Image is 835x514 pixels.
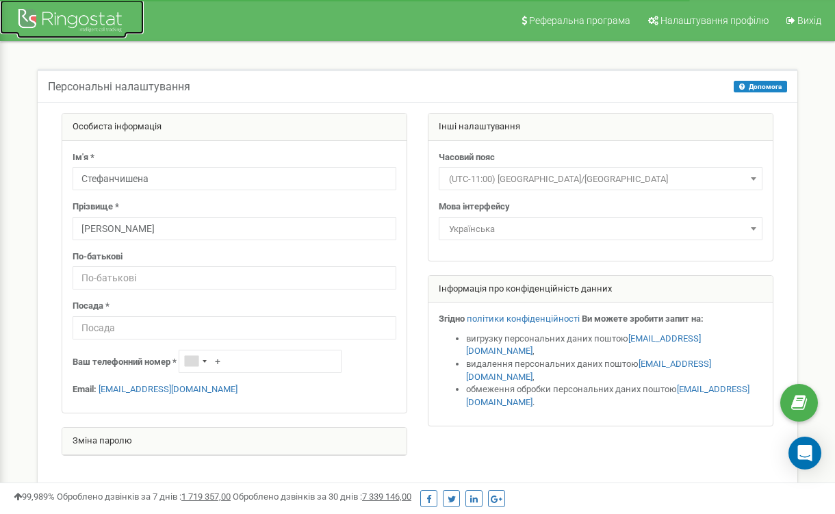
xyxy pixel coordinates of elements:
[439,167,762,190] span: (UTC-11:00) Pacific/Midway
[73,217,396,240] input: Прізвище
[73,384,97,394] strong: Email:
[73,316,396,339] input: Посада
[466,384,749,407] a: [EMAIL_ADDRESS][DOMAIN_NAME]
[179,350,211,372] div: Telephone country code
[797,15,821,26] span: Вихід
[73,151,94,164] label: Ім'я *
[467,313,580,324] a: політики конфіденційності
[48,81,190,93] h5: Персональні налаштування
[62,114,407,141] div: Особиста інформація
[57,491,231,502] span: Оброблено дзвінків за 7 днів :
[73,356,177,369] label: Ваш телефонний номер *
[788,437,821,470] div: Open Intercom Messenger
[466,359,711,382] a: [EMAIL_ADDRESS][DOMAIN_NAME]
[179,350,342,373] input: +1-800-555-55-55
[428,114,773,141] div: Інші налаштування
[529,15,630,26] span: Реферальна програма
[233,491,411,502] span: Оброблено дзвінків за 30 днів :
[466,383,762,409] li: обмеження обробки персональних даних поштою .
[362,491,411,502] u: 7 339 146,00
[99,384,237,394] a: [EMAIL_ADDRESS][DOMAIN_NAME]
[439,217,762,240] span: Українська
[660,15,769,26] span: Налаштування профілю
[73,266,396,290] input: По-батькові
[181,491,231,502] u: 1 719 357,00
[466,358,762,383] li: видалення персональних даних поштою ,
[582,313,704,324] strong: Ви можете зробити запит на:
[73,250,123,264] label: По-батькові
[734,81,787,92] button: Допомога
[62,428,407,455] div: Зміна паролю
[73,167,396,190] input: Ім'я
[73,300,110,313] label: Посада *
[428,276,773,303] div: Інформація про конфіденційність данних
[439,151,495,164] label: Часовий пояс
[439,313,465,324] strong: Згідно
[14,491,55,502] span: 99,989%
[466,333,762,358] li: вигрузку персональних даних поштою ,
[439,201,510,214] label: Мова інтерфейсу
[444,170,758,189] span: (UTC-11:00) Pacific/Midway
[444,220,758,239] span: Українська
[73,201,119,214] label: Прізвище *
